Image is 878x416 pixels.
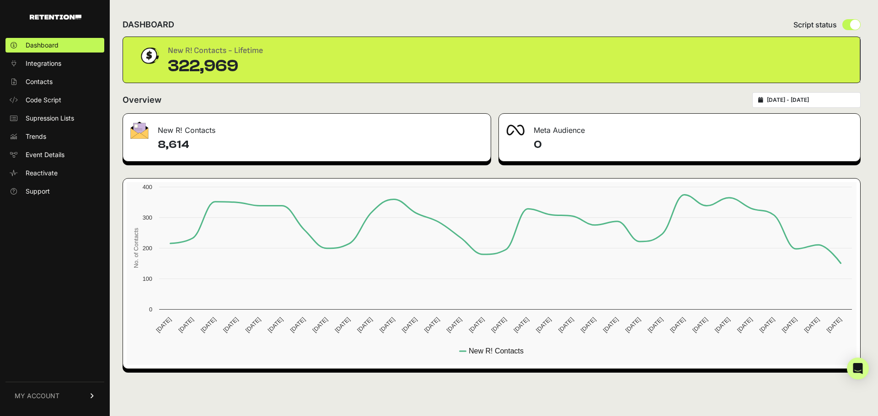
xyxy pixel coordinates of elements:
[5,93,104,107] a: Code Script
[26,59,61,68] span: Integrations
[5,147,104,162] a: Event Details
[5,166,104,180] a: Reactivate
[26,77,53,86] span: Contacts
[579,316,597,334] text: [DATE]
[646,316,664,334] text: [DATE]
[5,184,104,199] a: Support
[143,275,152,282] text: 100
[624,316,642,334] text: [DATE]
[311,316,329,334] text: [DATE]
[5,74,104,89] a: Contacts
[168,44,263,57] div: New R! Contacts - Lifetime
[143,184,152,190] text: 400
[825,316,843,334] text: [DATE]
[26,41,59,50] span: Dashboard
[691,316,709,334] text: [DATE]
[758,316,776,334] text: [DATE]
[123,114,491,141] div: New R! Contacts
[158,137,483,152] h4: 8,614
[669,316,686,334] text: [DATE]
[445,316,463,334] text: [DATE]
[467,316,485,334] text: [DATE]
[177,316,195,334] text: [DATE]
[130,121,149,139] img: fa-envelope-19ae18322b30453b285274b1b8af3d052b27d846a4fbe8435d1a52b978f639a2.png
[356,316,374,334] text: [DATE]
[149,306,152,313] text: 0
[289,316,307,334] text: [DATE]
[333,316,351,334] text: [DATE]
[847,358,869,379] div: Open Intercom Messenger
[5,56,104,71] a: Integrations
[168,57,263,75] div: 322,969
[602,316,620,334] text: [DATE]
[123,18,174,31] h2: DASHBOARD
[506,125,525,136] img: fa-meta-2f981b61bb99beabf952f7030308934f19ce035c18b003e963880cc3fabeebb7.png
[793,19,837,30] span: Script status
[713,316,731,334] text: [DATE]
[378,316,396,334] text: [DATE]
[15,391,59,400] span: MY ACCOUNT
[534,137,853,152] h4: 0
[26,114,74,123] span: Supression Lists
[244,316,262,334] text: [DATE]
[5,129,104,144] a: Trends
[26,169,58,178] span: Reactivate
[781,316,798,334] text: [DATE]
[26,132,46,141] span: Trends
[535,316,552,334] text: [DATE]
[26,187,50,196] span: Support
[423,316,441,334] text: [DATE]
[138,44,161,67] img: dollar-coin-05c43ed7efb7bc0c12610022525b4bbbb207c7efeef5aecc26f025e68dcafac9.png
[143,245,152,252] text: 200
[5,111,104,126] a: Supression Lists
[512,316,530,334] text: [DATE]
[143,214,152,221] text: 300
[469,347,524,355] text: New R! Contacts
[199,316,217,334] text: [DATE]
[267,316,284,334] text: [DATE]
[155,316,172,334] text: [DATE]
[736,316,754,334] text: [DATE]
[133,228,139,268] text: No. of Contacts
[499,114,860,141] div: Meta Audience
[30,15,81,20] img: Retention.com
[5,38,104,53] a: Dashboard
[803,316,821,334] text: [DATE]
[401,316,418,334] text: [DATE]
[490,316,508,334] text: [DATE]
[26,95,61,105] span: Code Script
[222,316,240,334] text: [DATE]
[123,94,161,106] h2: Overview
[557,316,575,334] text: [DATE]
[26,150,64,159] span: Event Details
[5,382,104,410] a: MY ACCOUNT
